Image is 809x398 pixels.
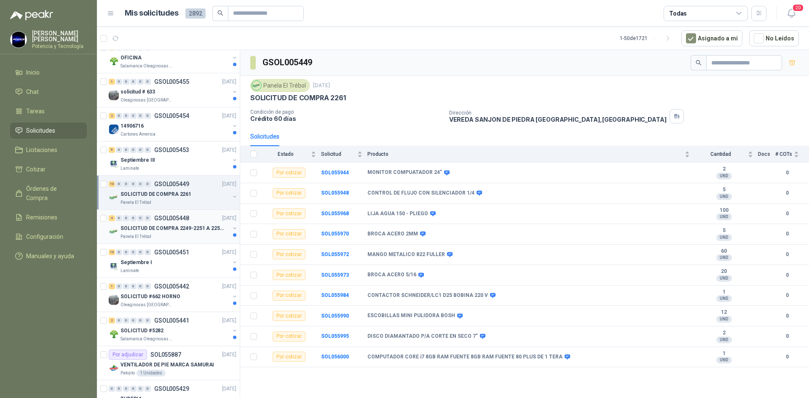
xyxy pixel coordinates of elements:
[695,248,753,255] b: 60
[121,165,139,172] p: Laminate
[137,249,144,255] div: 0
[252,81,261,90] img: Company Logo
[26,145,57,155] span: Licitaciones
[154,147,189,153] p: GSOL005453
[321,272,349,278] b: SOL055973
[222,351,236,359] p: [DATE]
[109,179,238,206] a: 10 0 0 0 0 0 GSOL005449[DATE] Company LogoSOLICITUD DE COMPRA 2261Panela El Trébol
[145,147,151,153] div: 0
[716,173,732,179] div: UND
[217,10,223,16] span: search
[130,181,137,187] div: 0
[775,353,799,361] b: 0
[130,249,137,255] div: 0
[695,350,753,357] b: 1
[145,181,151,187] div: 0
[145,386,151,392] div: 0
[695,309,753,316] b: 12
[109,350,147,360] div: Por adjudicar
[121,224,225,232] p: SOLICITUD DE COMPRA 2249-2251 A 2256-2258 Y 2262
[116,386,122,392] div: 0
[121,63,174,69] p: Salamanca Oleaginosas SAS
[367,146,695,163] th: Producto
[123,386,129,392] div: 0
[367,169,442,176] b: MONITOR COMPUATADOR 24"
[716,357,732,363] div: UND
[222,283,236,291] p: [DATE]
[222,180,236,188] p: [DATE]
[116,283,122,289] div: 0
[145,283,151,289] div: 0
[121,327,163,335] p: SOLICITUD #5282
[109,113,115,119] div: 2
[123,79,129,85] div: 0
[222,385,236,393] p: [DATE]
[125,7,179,19] h1: Mis solicitudes
[116,181,122,187] div: 0
[273,270,305,280] div: Por cotizar
[26,251,74,261] span: Manuales y ayuda
[273,188,305,198] div: Por cotizar
[121,199,151,206] p: Panela El Trébol
[321,313,349,319] a: SOL055990
[116,79,122,85] div: 0
[154,113,189,119] p: GSOL005454
[130,215,137,221] div: 0
[695,330,753,337] b: 2
[154,318,189,323] p: GSOL005441
[145,318,151,323] div: 0
[695,227,753,234] b: 5
[130,386,137,392] div: 0
[367,354,563,361] b: COMPUTADOR CORE i7 8GB RAM FUENTE 8GB RAM FUENTE 80 PLUS DE 1 TERA
[10,161,87,177] a: Cotizar
[321,231,349,237] a: SOL055970
[222,317,236,325] p: [DATE]
[121,122,144,130] p: 14906716
[109,77,238,104] a: 1 0 0 0 0 0 GSOL005455[DATE] Company Logosolicitud # 633Oleaginosas [GEOGRAPHIC_DATA]
[273,208,305,219] div: Por cotizar
[321,354,349,360] b: SOL056000
[449,116,667,123] p: VEREDA SANJON DE PIEDRA [GEOGRAPHIC_DATA] , [GEOGRAPHIC_DATA]
[109,181,115,187] div: 10
[321,211,349,216] a: SOL055968
[250,109,442,115] p: Condición de pago
[262,146,321,163] th: Estado
[321,190,349,196] b: SOL055948
[109,79,115,85] div: 1
[775,169,799,177] b: 0
[262,151,309,157] span: Estado
[109,363,119,373] img: Company Logo
[222,112,236,120] p: [DATE]
[10,209,87,225] a: Remisiones
[321,333,349,339] a: SOL055995
[10,181,87,206] a: Órdenes de Compra
[109,315,238,342] a: 2 0 0 0 0 0 GSOL005441[DATE] Company LogoSOLICITUD #5282Salamanca Oleaginosas SAS
[775,312,799,320] b: 0
[154,45,189,51] p: GSOL005459
[273,331,305,342] div: Por cotizar
[263,56,313,69] h3: GSOL005449
[250,79,310,92] div: Panela El Trébol
[26,87,39,96] span: Chat
[250,93,346,102] p: SOLICITUD DE COMPRA 2261
[26,213,57,222] span: Remisiones
[116,249,122,255] div: 0
[273,352,305,362] div: Por cotizar
[121,190,191,198] p: SOLICITUD DE COMPRA 2261
[10,229,87,245] a: Configuración
[145,249,151,255] div: 0
[137,79,144,85] div: 0
[313,82,330,90] p: [DATE]
[695,151,746,157] span: Cantidad
[696,60,702,66] span: search
[749,30,799,46] button: No Leídos
[321,146,367,163] th: Solicitud
[367,272,416,278] b: BROCA ACERO 5/16
[250,132,279,141] div: Solicitudes
[775,210,799,218] b: 0
[109,56,119,66] img: Company Logo
[109,249,115,255] div: 10
[620,32,675,45] div: 1 - 50 de 1721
